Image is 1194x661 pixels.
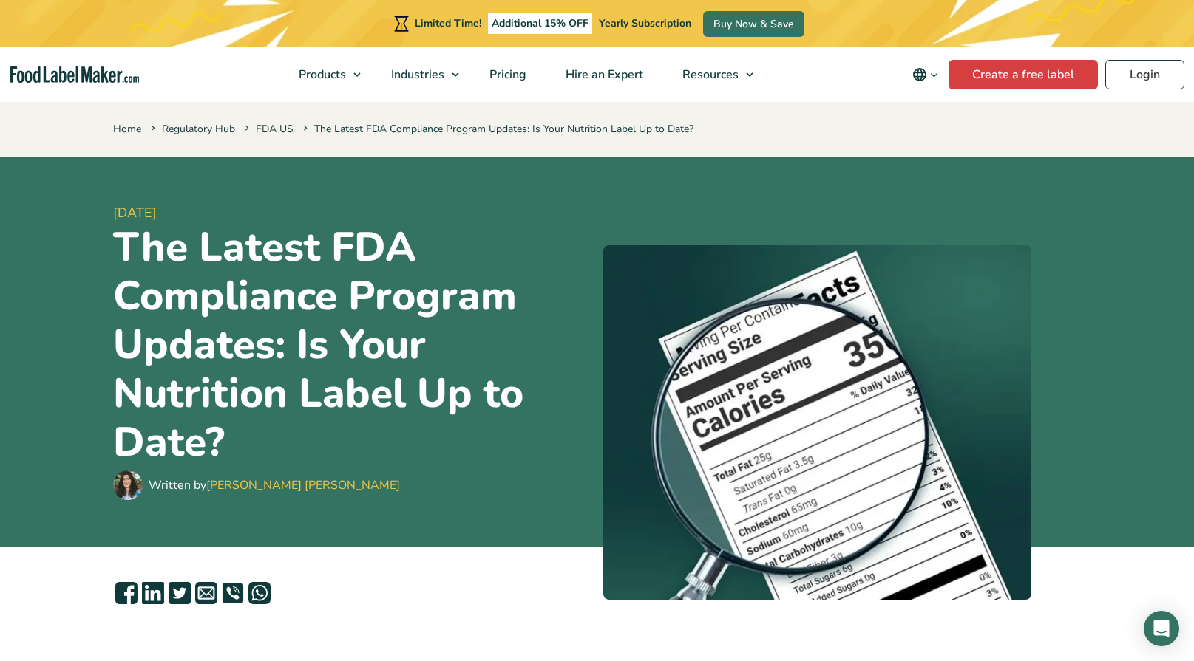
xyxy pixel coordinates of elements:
button: Change language [902,60,949,89]
a: Home [113,122,141,136]
a: Products [279,47,368,102]
span: Additional 15% OFF [488,13,592,34]
div: Written by [149,476,400,494]
a: FDA US [256,122,294,136]
a: Pricing [470,47,543,102]
a: Regulatory Hub [162,122,235,136]
h1: The Latest FDA Compliance Program Updates: Is Your Nutrition Label Up to Date? [113,223,591,467]
a: Login [1105,60,1184,89]
a: Create a free label [949,60,1098,89]
a: [PERSON_NAME] [PERSON_NAME] [206,477,400,493]
a: Buy Now & Save [703,11,804,37]
span: Limited Time! [415,16,481,30]
span: Resources [678,66,740,83]
span: Products [294,66,347,83]
div: Open Intercom Messenger [1144,611,1179,646]
a: Resources [663,47,761,102]
span: [DATE] [113,203,591,223]
span: Pricing [485,66,528,83]
span: Yearly Subscription [599,16,691,30]
img: Maria Abi Hanna - Food Label Maker [113,470,143,500]
a: Hire an Expert [546,47,659,102]
a: Food Label Maker homepage [10,66,139,83]
span: The Latest FDA Compliance Program Updates: Is Your Nutrition Label Up to Date? [300,122,693,136]
span: Industries [387,66,446,83]
a: Industries [372,47,467,102]
span: Hire an Expert [561,66,645,83]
